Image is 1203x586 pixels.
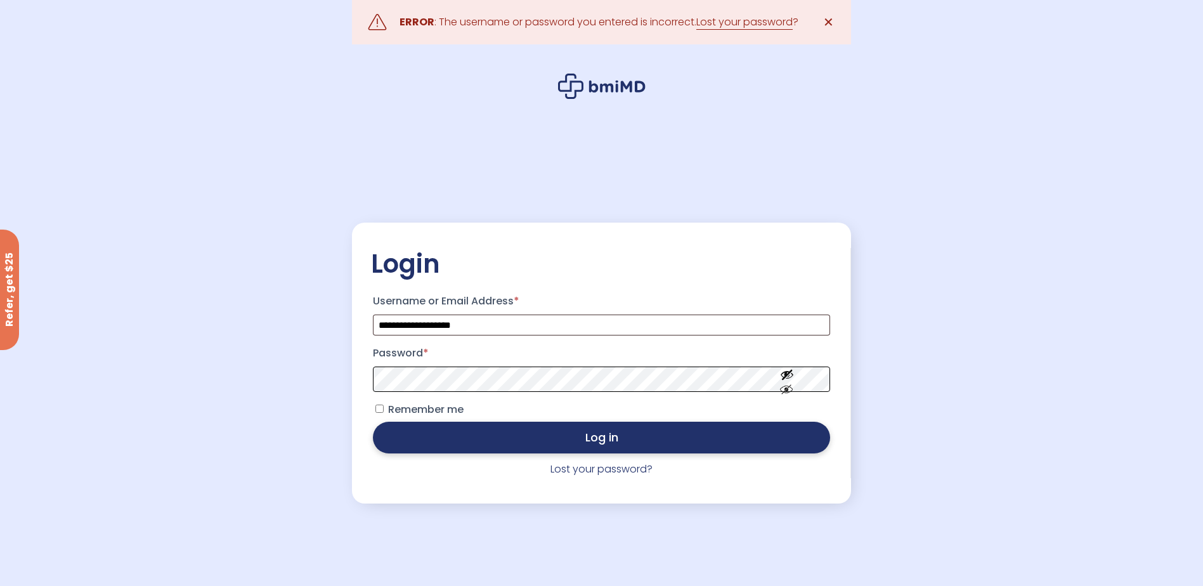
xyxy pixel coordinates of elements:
[696,15,793,30] a: Lost your password
[823,13,834,31] span: ✕
[388,402,464,417] span: Remember me
[751,358,823,401] button: Show password
[373,291,829,311] label: Username or Email Address
[400,15,434,29] strong: ERROR
[400,13,798,31] div: : The username or password you entered is incorrect. ?
[375,405,384,413] input: Remember me
[816,10,842,35] a: ✕
[373,422,829,453] button: Log in
[371,248,831,280] h2: Login
[550,462,653,476] a: Lost your password?
[373,343,829,363] label: Password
